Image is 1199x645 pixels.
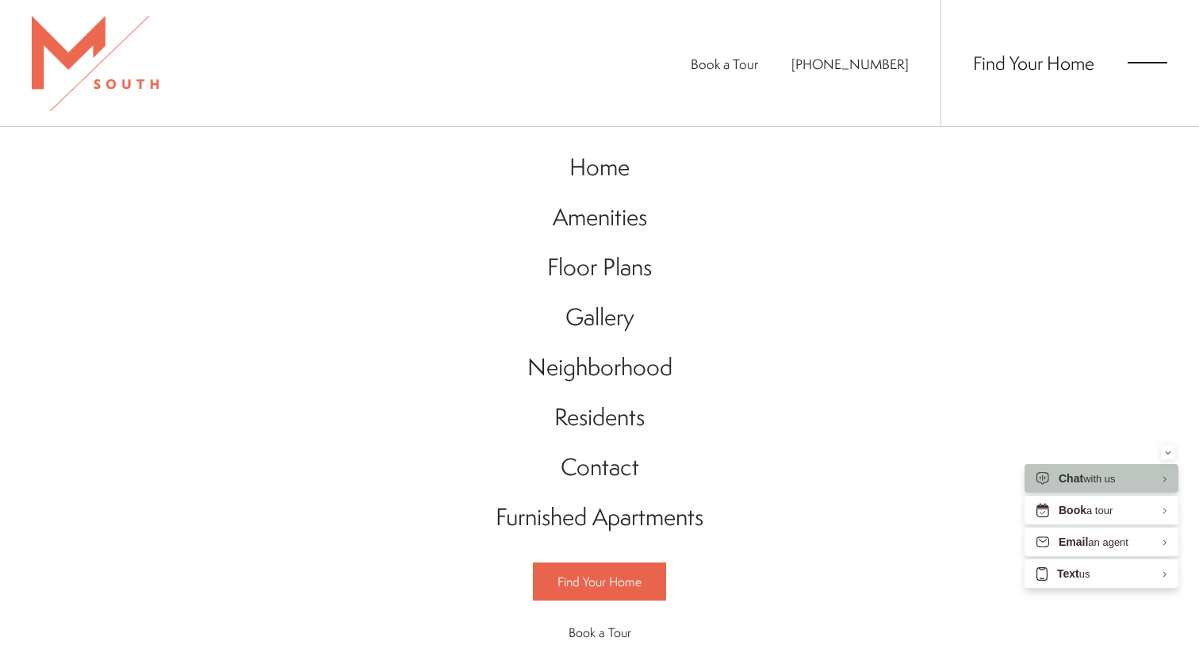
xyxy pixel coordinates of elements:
[569,624,631,641] span: Book a Tour
[1128,56,1167,70] button: Open Menu
[472,443,727,493] a: Go to Contact
[565,301,634,333] span: Gallery
[547,251,652,283] span: Floor Plans
[472,193,727,243] a: Go to Amenities
[472,493,727,543] a: Go to Furnished Apartments (opens in a new tab)
[561,451,639,483] span: Contact
[557,573,642,590] span: Find Your Home
[973,50,1094,75] a: Find Your Home
[554,401,645,433] span: Residents
[32,16,159,111] img: MSouth
[472,293,727,343] a: Go to Gallery
[472,343,727,393] a: Go to Neighborhood
[791,55,909,73] span: [PHONE_NUMBER]
[472,143,727,193] a: Go to Home
[472,393,727,443] a: Go to Residents
[553,201,647,233] span: Amenities
[496,501,703,533] span: Furnished Apartments
[527,351,672,383] span: Neighborhood
[533,562,666,601] a: Find Your Home
[691,55,758,73] a: Book a Tour
[472,243,727,293] a: Go to Floor Plans
[569,151,630,183] span: Home
[791,55,909,73] a: Call Us at 813-570-8014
